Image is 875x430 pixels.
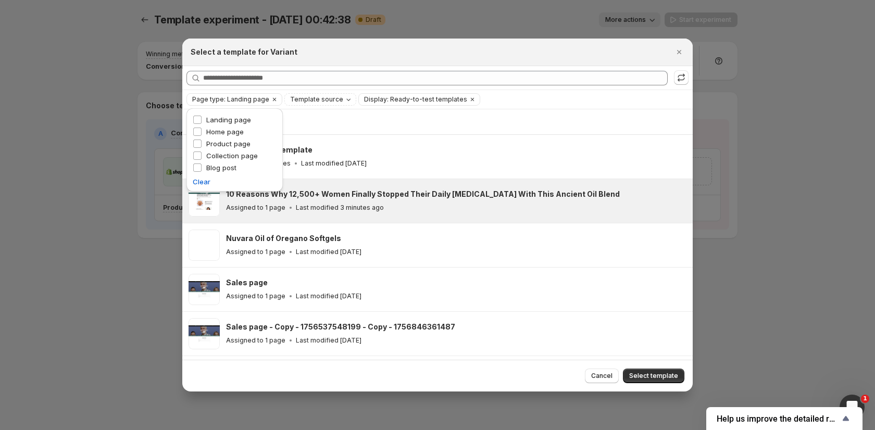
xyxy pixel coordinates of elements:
button: Template source [285,94,356,105]
button: Display: Ready-to-test templates [359,94,467,105]
span: Product page [206,140,251,148]
button: Clear [467,94,478,105]
span: Blog post [206,163,236,172]
button: Clear [193,176,210,187]
p: Last modified [DATE] [301,159,367,168]
h3: Sales page [226,277,268,288]
span: Landing page [206,116,251,124]
h3: Sales page - Copy - 1756537548199 - Copy - 1756846361487 [226,322,455,332]
p: Last modified [DATE] [296,292,361,300]
p: Last modified 3 minutes ago [296,204,384,212]
h3: Nuvara Oil of Oregano Softgels [226,233,341,244]
button: Close [672,45,686,59]
p: Last modified [DATE] [296,248,361,256]
span: Collection page [206,151,258,160]
iframe: Intercom live chat [840,395,865,420]
span: Display: Ready-to-test templates [364,95,467,104]
span: Template source [290,95,343,104]
p: Assigned to 1 page [226,248,285,256]
h3: 10 Reasons Why 12,500+ Women Finally Stopped Their Daily [MEDICAL_DATA] With This Ancient Oil Blend [226,189,620,199]
button: Select template [623,369,684,383]
p: Assigned to 1 page [226,204,285,212]
p: Assigned to 1 page [226,336,285,345]
button: Cancel [585,369,619,383]
button: Clear [269,94,280,105]
p: Assigned to 1 page [226,292,285,300]
span: Page type: Landing page [192,95,269,104]
span: 1 [861,395,869,403]
h2: Select a template for Variant [191,47,297,57]
button: Show survey - Help us improve the detailed report for A/B campaigns [717,412,852,425]
span: Home page [206,128,244,136]
span: Help us improve the detailed report for A/B campaigns [717,414,840,424]
span: Select template [629,372,678,380]
span: Cancel [591,372,612,380]
p: Last modified [DATE] [296,336,361,345]
button: Page type: Landing page [187,94,269,105]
